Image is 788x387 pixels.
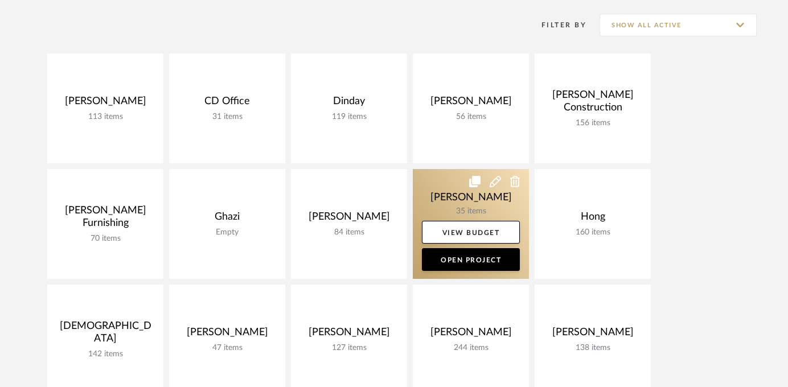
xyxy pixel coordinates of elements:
[178,95,276,112] div: CD Office
[544,118,642,128] div: 156 items
[300,95,398,112] div: Dinday
[56,320,154,349] div: [DEMOGRAPHIC_DATA]
[300,343,398,353] div: 127 items
[56,95,154,112] div: [PERSON_NAME]
[422,221,520,244] a: View Budget
[544,211,642,228] div: Hong
[56,349,154,359] div: 142 items
[178,112,276,122] div: 31 items
[178,228,276,237] div: Empty
[178,343,276,353] div: 47 items
[56,234,154,244] div: 70 items
[300,112,398,122] div: 119 items
[422,326,520,343] div: [PERSON_NAME]
[300,211,398,228] div: [PERSON_NAME]
[544,343,642,353] div: 138 items
[544,326,642,343] div: [PERSON_NAME]
[178,211,276,228] div: Ghazi
[56,204,154,234] div: [PERSON_NAME] Furnishing
[544,89,642,118] div: [PERSON_NAME] Construction
[300,326,398,343] div: [PERSON_NAME]
[544,228,642,237] div: 160 items
[56,112,154,122] div: 113 items
[300,228,398,237] div: 84 items
[422,343,520,353] div: 244 items
[527,19,586,31] div: Filter By
[178,326,276,343] div: [PERSON_NAME]
[422,95,520,112] div: [PERSON_NAME]
[422,248,520,271] a: Open Project
[422,112,520,122] div: 56 items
